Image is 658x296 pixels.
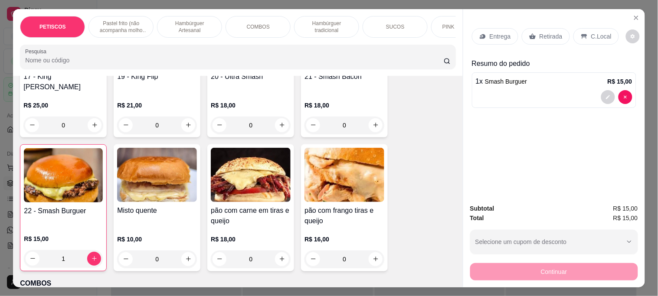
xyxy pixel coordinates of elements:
[301,20,352,34] p: Hambúrguer tradicional
[24,206,103,216] h4: 22 - Smash Burguer
[476,76,527,87] p: 1 x
[211,235,291,244] p: R$ 18,00
[24,148,103,202] img: product-image
[164,20,215,34] p: Hambúrguer Artesanal
[304,101,384,110] p: R$ 18,00
[211,72,291,82] h4: 20 - Ultra Smash
[247,23,270,30] p: COMBOS
[117,101,197,110] p: R$ 21,00
[117,72,197,82] h4: 19 - King Flip
[211,101,291,110] p: R$ 18,00
[304,72,384,82] h4: 21 - Smash Bacon
[485,78,527,85] span: Smash Burguer
[386,23,405,30] p: SUCOS
[211,148,291,202] img: product-image
[304,205,384,226] h4: pão com frango tiras e queijo
[470,230,638,254] button: Selecione um cupom de desconto
[211,205,291,226] h4: pão com carne em tiras e queijo
[619,90,632,104] button: decrease-product-quantity
[25,48,49,55] label: Pesquisa
[117,148,197,202] img: product-image
[23,72,103,92] h4: 17 - King [PERSON_NAME]
[490,32,511,41] p: Entrega
[442,23,485,30] p: PINK LEMONADE
[23,101,103,110] p: R$ 25,00
[629,11,643,25] button: Close
[613,213,638,223] span: R$ 15,00
[304,235,384,244] p: R$ 16,00
[25,56,444,65] input: Pesquisa
[117,205,197,216] h4: Misto quente
[601,90,615,104] button: decrease-product-quantity
[608,77,632,86] p: R$ 15,00
[470,215,484,221] strong: Total
[20,278,455,289] p: COMBOS
[626,29,640,43] button: decrease-product-quantity
[39,23,66,30] p: PETISCOS
[117,235,197,244] p: R$ 10,00
[613,204,638,213] span: R$ 15,00
[96,20,146,34] p: Pastel frito (não acompanha molho artesanal)
[304,148,384,202] img: product-image
[472,59,636,69] p: Resumo do pedido
[591,32,612,41] p: C.Local
[24,234,103,243] p: R$ 15,00
[540,32,563,41] p: Retirada
[470,205,494,212] strong: Subtotal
